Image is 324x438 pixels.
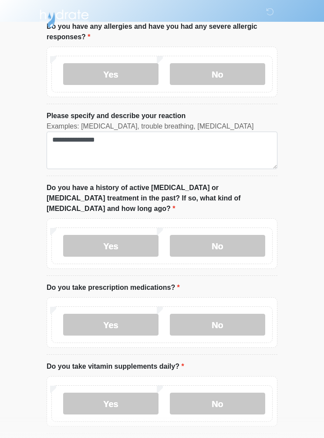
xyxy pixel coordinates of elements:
label: Yes [63,314,159,336]
label: No [170,314,265,336]
label: Do you take prescription medications? [47,282,180,293]
label: No [170,393,265,414]
label: Yes [63,393,159,414]
label: Do you take vitamin supplements daily? [47,361,184,372]
label: No [170,63,265,85]
label: Yes [63,235,159,257]
label: Do you have a history of active [MEDICAL_DATA] or [MEDICAL_DATA] treatment in the past? If so, wh... [47,183,277,214]
label: Yes [63,63,159,85]
img: Hydrate IV Bar - Flagstaff Logo [38,7,90,28]
div: Examples: [MEDICAL_DATA], trouble breathing, [MEDICAL_DATA] [47,121,277,132]
label: Please specify and describe your reaction [47,111,186,121]
label: No [170,235,265,257]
